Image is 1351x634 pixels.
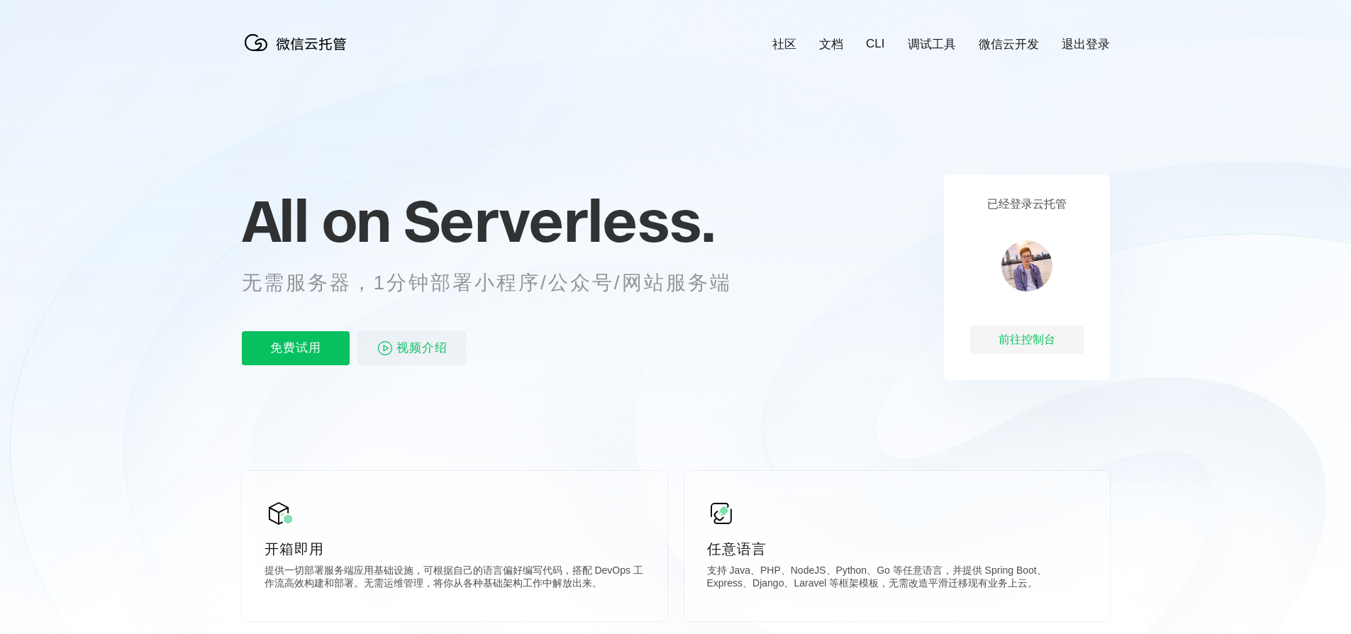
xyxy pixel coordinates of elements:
p: 支持 Java、PHP、NodeJS、Python、Go 等任意语言，并提供 Spring Boot、Express、Django、Laravel 等框架模板，无需改造平滑迁移现有业务上云。 [707,565,1087,593]
a: 社区 [772,36,796,52]
a: 微信云开发 [979,36,1039,52]
a: 文档 [819,36,843,52]
img: video_play.svg [377,340,394,357]
img: 微信云托管 [242,28,355,57]
a: 微信云托管 [242,47,355,59]
a: CLI [866,37,884,51]
p: 无需服务器，1分钟部署小程序/公众号/网站服务端 [242,269,758,297]
span: All on [242,185,390,256]
span: Serverless. [404,185,715,256]
a: 调试工具 [908,36,956,52]
div: 前往控制台 [970,326,1084,354]
p: 开箱即用 [265,539,645,559]
a: 退出登录 [1062,36,1110,52]
span: 视频介绍 [396,331,447,365]
p: 免费试用 [242,331,350,365]
p: 已经登录云托管 [987,197,1067,212]
p: 任意语言 [707,539,1087,559]
p: 提供一切部署服务端应用基础设施，可根据自己的语言偏好编写代码，搭配 DevOps 工作流高效构建和部署。无需运维管理，将你从各种基础架构工作中解放出来。 [265,565,645,593]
